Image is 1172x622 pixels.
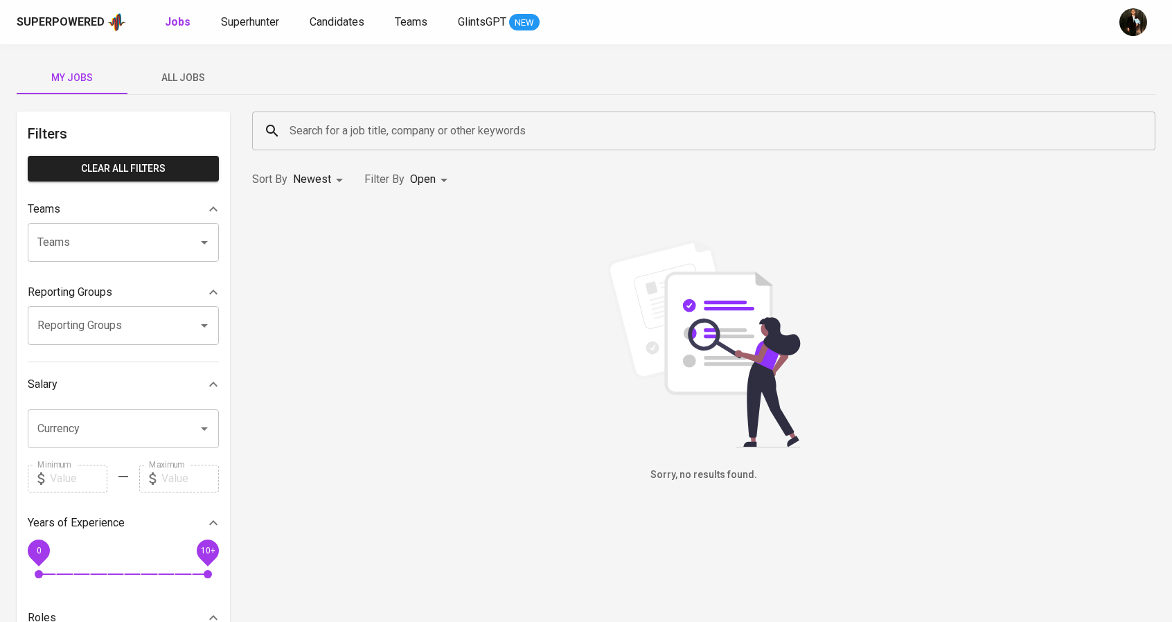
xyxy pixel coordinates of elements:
[28,156,219,181] button: Clear All filters
[200,545,215,555] span: 10+
[509,16,540,30] span: NEW
[458,14,540,31] a: GlintsGPT NEW
[136,69,230,87] span: All Jobs
[28,284,112,301] p: Reporting Groups
[17,15,105,30] div: Superpowered
[310,14,367,31] a: Candidates
[28,123,219,145] h6: Filters
[28,195,219,223] div: Teams
[165,15,190,28] b: Jobs
[395,15,427,28] span: Teams
[50,465,107,492] input: Value
[28,376,57,393] p: Salary
[36,545,41,555] span: 0
[410,172,436,186] span: Open
[600,240,808,447] img: file_searching.svg
[28,509,219,537] div: Years of Experience
[107,12,126,33] img: app logo
[293,171,331,188] p: Newest
[395,14,430,31] a: Teams
[364,171,405,188] p: Filter By
[252,468,1155,483] h6: Sorry, no results found.
[17,12,126,33] a: Superpoweredapp logo
[28,278,219,306] div: Reporting Groups
[195,233,214,252] button: Open
[195,316,214,335] button: Open
[25,69,119,87] span: My Jobs
[165,14,193,31] a: Jobs
[293,167,348,193] div: Newest
[195,419,214,438] button: Open
[161,465,219,492] input: Value
[410,167,452,193] div: Open
[28,371,219,398] div: Salary
[28,201,60,217] p: Teams
[28,515,125,531] p: Years of Experience
[252,171,287,188] p: Sort By
[458,15,506,28] span: GlintsGPT
[310,15,364,28] span: Candidates
[39,160,208,177] span: Clear All filters
[221,15,279,28] span: Superhunter
[1119,8,1147,36] img: ridlo@glints.com
[221,14,282,31] a: Superhunter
